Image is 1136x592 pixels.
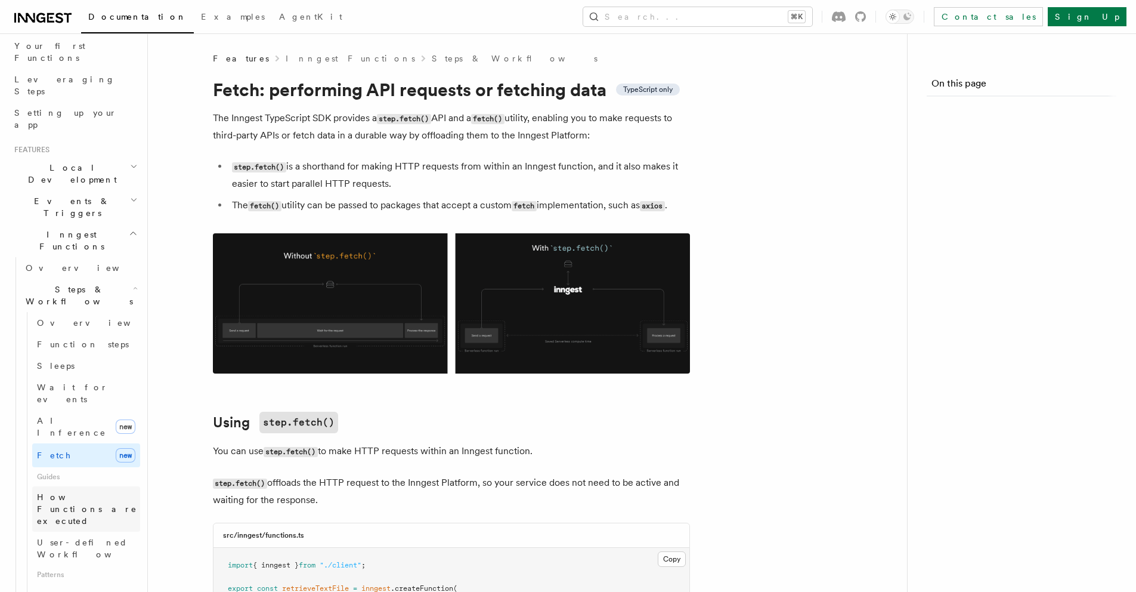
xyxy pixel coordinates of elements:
span: Patterns [32,565,140,584]
button: Copy [658,551,686,567]
p: The Inngest TypeScript SDK provides a API and a utility, enabling you to make requests to third-p... [213,110,690,144]
a: Examples [194,4,272,32]
li: The utility can be passed to packages that accept a custom implementation, such as . [228,197,690,214]
a: Setting up your app [10,102,140,135]
code: step.fetch() [232,162,286,172]
a: How Functions are executed [32,486,140,532]
span: Wait for events [37,383,108,404]
a: User-defined Workflows [32,532,140,565]
span: Function steps [37,340,129,349]
span: Events & Triggers [10,195,130,219]
a: Overview [32,312,140,334]
span: from [299,561,315,569]
a: Contact sales [934,7,1043,26]
li: is a shorthand for making HTTP requests from within an Inngest function, and it also makes it eas... [228,158,690,192]
button: Toggle dark mode [886,10,914,24]
span: new [116,420,135,434]
code: step.fetch() [259,412,338,433]
span: Steps & Workflows [21,283,133,307]
a: Sleeps [32,355,140,377]
a: Fetchnew [32,443,140,467]
span: TypeScript only [623,85,673,94]
h4: On this page [931,76,1112,95]
span: import [228,561,253,569]
span: Setting up your app [14,108,117,129]
span: How Functions are executed [37,492,137,526]
span: Local Development [10,162,130,186]
code: fetch() [471,114,504,124]
a: AgentKit [272,4,349,32]
h3: src/inngest/functions.ts [223,531,304,540]
button: Events & Triggers [10,190,140,224]
span: Overview [37,318,160,328]
img: Using Fetch offloads the HTTP request to the Inngest Platform [213,233,690,374]
a: Leveraging Steps [10,69,140,102]
span: AgentKit [279,12,342,21]
a: Overview [21,257,140,279]
a: Documentation [81,4,194,33]
a: AI Inferencenew [32,410,140,443]
button: Local Development [10,157,140,190]
span: Overview [26,263,148,273]
span: User-defined Workflows [37,538,144,559]
span: new [116,448,135,462]
a: Function steps [32,334,140,355]
span: Guides [32,467,140,486]
span: AI Inference [37,416,106,437]
code: step.fetch() [264,447,318,457]
span: Fetch [37,451,72,460]
a: Sign Up [1048,7,1126,26]
a: Your first Functions [10,35,140,69]
span: Examples [201,12,265,21]
a: Wait for events [32,377,140,410]
a: Inngest Functions [286,53,415,64]
span: "./client" [320,561,361,569]
span: Sleeps [37,361,75,371]
code: step.fetch() [377,114,431,124]
span: Features [213,53,269,64]
span: Inngest Functions [10,229,129,252]
span: Features [10,145,49,155]
span: ; [361,561,366,569]
span: Documentation [88,12,187,21]
button: Search...⌘K [583,7,812,26]
h1: Fetch: performing API requests or fetching data [213,79,690,100]
span: Your first Functions [14,41,85,63]
button: Steps & Workflows [21,279,140,312]
p: offloads the HTTP request to the Inngest Platform, so your service does not need to be active and... [213,474,690,508]
a: Steps & Workflows [432,53,598,64]
button: Inngest Functions [10,224,140,257]
code: step.fetch() [213,479,267,489]
code: axios [640,201,665,211]
kbd: ⌘K [788,11,805,23]
p: You can use to make HTTP requests within an Inngest function. [213,443,690,460]
span: Leveraging Steps [14,75,115,96]
a: Usingstep.fetch() [213,412,338,433]
code: fetch() [248,201,281,211]
span: { inngest } [253,561,299,569]
code: fetch [512,201,537,211]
